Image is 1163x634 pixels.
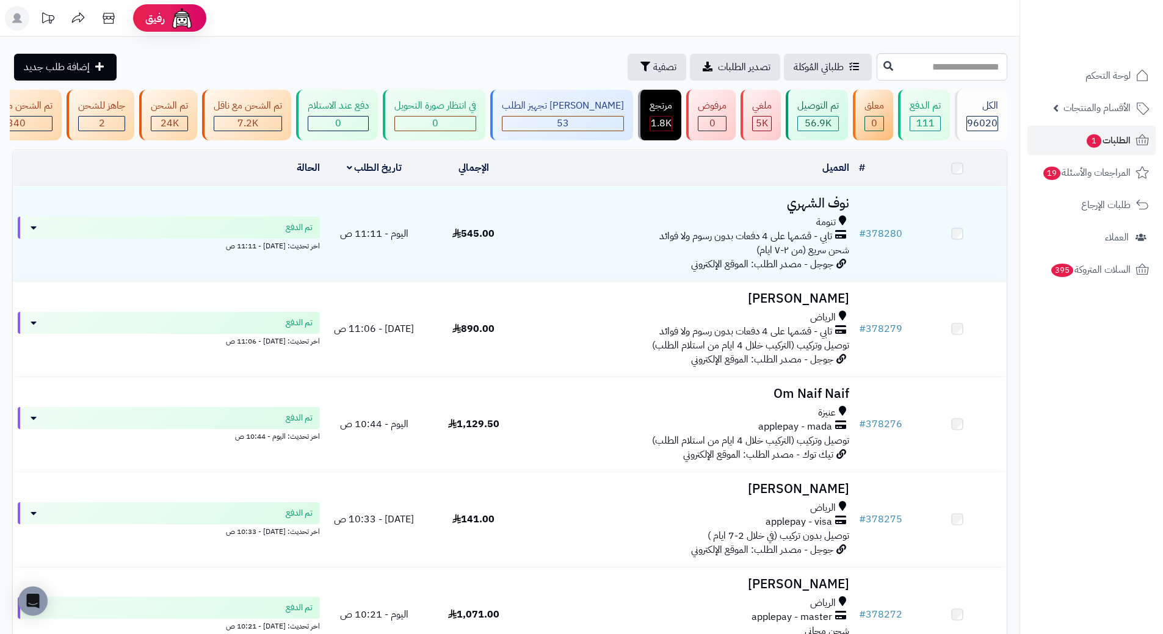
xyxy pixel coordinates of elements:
[691,257,833,272] span: جوجل - مصدر الطلب: الموقع الإلكتروني
[859,607,866,622] span: #
[286,412,313,424] span: تم الدفع
[859,417,902,431] a: #378276
[753,117,771,131] div: 4993
[528,577,849,591] h3: [PERSON_NAME]
[1042,164,1131,181] span: المراجعات والأسئلة
[797,99,839,113] div: تم التوصيل
[340,226,408,241] span: اليوم - 11:11 ص
[334,322,414,336] span: [DATE] - 11:06 ص
[394,99,476,113] div: في انتظار صورة التحويل
[286,222,313,234] span: تم الدفع
[766,515,832,529] span: applepay - visa
[1063,99,1131,117] span: الأقسام والمنتجات
[64,90,137,140] a: جاهز للشحن 2
[528,292,849,306] h3: [PERSON_NAME]
[335,116,341,131] span: 0
[756,116,768,131] span: 5K
[340,607,408,622] span: اليوم - 10:21 ص
[659,229,832,243] span: تابي - قسّمها على 4 دفعات بدون رسوم ولا فوائد
[698,117,726,131] div: 0
[432,116,438,131] span: 0
[871,116,877,131] span: 0
[653,60,676,74] span: تصفية
[145,11,165,26] span: رفيق
[698,99,726,113] div: مرفوض
[756,243,849,258] span: شحن سريع (من ٢-٧ ايام)
[683,447,833,462] span: تيك توك - مصدر الطلب: الموقع الإلكتروني
[810,596,836,610] span: الرياض
[24,60,90,74] span: إضافة طلب جديد
[1085,132,1131,149] span: الطلبات
[859,160,865,175] a: #
[99,116,105,131] span: 2
[18,619,320,632] div: اخر تحديث: [DATE] - 10:21 ص
[18,524,320,537] div: اخر تحديث: [DATE] - 10:33 ص
[502,99,624,113] div: [PERSON_NAME] تجهيز الطلب
[214,99,282,113] div: تم الشحن مع ناقل
[798,117,838,131] div: 56899
[952,90,1010,140] a: الكل96020
[448,607,499,622] span: 1,071.00
[528,387,849,401] h3: Om Naif Naif
[805,116,831,131] span: 56.9K
[528,196,849,211] h3: نوف الشهري
[151,99,188,113] div: تم الشحن
[783,90,850,140] a: تم التوصيل 56.9K
[1027,61,1156,90] a: لوحة التحكم
[690,54,780,81] a: تصدير الطلبات
[738,90,783,140] a: ملغي 5K
[966,99,998,113] div: الكل
[636,90,684,140] a: مرتجع 1.8K
[822,160,849,175] a: العميل
[659,325,832,339] span: تابي - قسّمها على 4 دفعات بدون رسوم ولا فوائد
[859,607,902,622] a: #378272
[650,99,672,113] div: مرتجع
[78,99,125,113] div: جاهز للشحن
[816,215,836,229] span: تنومة
[896,90,952,140] a: تم الدفع 111
[14,54,117,81] a: إضافة طلب جديد
[758,420,832,434] span: applepay - mada
[308,117,368,131] div: 0
[859,226,866,241] span: #
[1027,126,1156,155] a: الطلبات1
[170,6,194,31] img: ai-face.png
[708,528,849,543] span: توصيل بدون تركيب (في خلال 2-7 ايام )
[214,117,281,131] div: 7222
[650,117,672,131] div: 1833
[651,116,672,131] span: 1.8K
[859,322,902,336] a: #378279
[488,90,636,140] a: [PERSON_NAME] تجهيز الطلب 53
[691,542,833,557] span: جوجل - مصدر الطلب: الموقع الإلكتروني
[7,116,26,131] span: 340
[294,90,380,140] a: دفع عند الاستلام 0
[340,417,408,431] span: اليوم - 10:44 ص
[709,116,716,131] span: 0
[684,90,738,140] a: مرفوض 0
[32,6,63,34] a: تحديثات المنصة
[810,501,836,515] span: الرياض
[18,586,48,616] div: Open Intercom Messenger
[859,417,866,431] span: #
[308,99,369,113] div: دفع عند الاستلام
[1087,134,1101,148] span: 1
[864,99,884,113] div: معلق
[1081,196,1131,214] span: طلبات الإرجاع
[1027,158,1156,187] a: المراجعات والأسئلة19
[1027,223,1156,252] a: العملاء
[1043,167,1060,180] span: 19
[151,117,187,131] div: 24030
[237,116,258,131] span: 7.2K
[916,116,935,131] span: 111
[18,239,320,251] div: اخر تحديث: [DATE] - 11:11 ص
[334,512,414,527] span: [DATE] - 10:33 ص
[1085,67,1131,84] span: لوحة التحكم
[859,322,866,336] span: #
[1027,190,1156,220] a: طلبات الإرجاع
[691,352,833,367] span: جوجل - مصدر الطلب: الموقع الإلكتروني
[794,60,844,74] span: طلباتي المُوكلة
[347,160,402,175] a: تاريخ الطلب
[79,117,125,131] div: 2
[297,160,320,175] a: الحالة
[1050,261,1131,278] span: السلات المتروكة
